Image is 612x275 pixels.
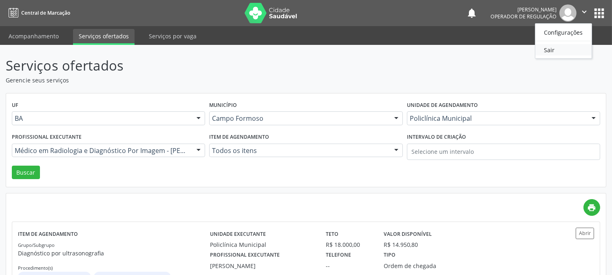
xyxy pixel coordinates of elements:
[410,114,583,122] span: Policlínica Municipal
[210,249,280,262] label: Profissional executante
[559,4,577,22] img: img
[210,228,266,240] label: Unidade executante
[6,6,70,20] a: Central de Marcação
[384,249,395,262] label: Tipo
[73,29,135,45] a: Serviços ofertados
[466,7,477,19] button: notifications
[12,99,18,112] label: UF
[407,131,466,144] label: Intervalo de criação
[407,144,600,160] input: Selecione um intervalo
[210,240,314,249] div: Policlínica Municipal
[6,55,426,76] p: Serviços ofertados
[592,6,606,20] button: apps
[210,262,314,270] div: [PERSON_NAME]
[326,249,351,262] label: Telefone
[577,4,592,22] button: 
[588,203,597,212] i: print
[18,265,53,271] small: Procedimento(s)
[535,27,592,38] a: Configurações
[6,76,426,84] p: Gerencie seus serviços
[384,262,459,270] div: Ordem de chegada
[18,228,78,240] label: Item de agendamento
[490,13,557,20] span: Operador de regulação
[535,44,592,55] a: Sair
[326,262,372,270] div: --
[580,7,589,16] i: 
[407,99,478,112] label: Unidade de agendamento
[384,228,432,240] label: Valor disponível
[490,6,557,13] div: [PERSON_NAME]
[209,99,237,112] label: Município
[18,249,210,257] p: Diagnóstico por ultrasonografia
[212,146,386,155] span: Todos os itens
[326,228,338,240] label: Teto
[384,240,418,249] div: R$ 14.950,80
[18,242,55,248] small: Grupo/Subgrupo
[12,131,82,144] label: Profissional executante
[535,23,592,59] ul: 
[3,29,64,43] a: Acompanhamento
[12,166,40,180] button: Buscar
[15,146,188,155] span: Médico em Radiologia e Diagnóstico Por Imagem - [PERSON_NAME]
[326,240,372,249] div: R$ 18.000,00
[583,199,600,216] a: print
[576,228,594,239] button: Abrir
[143,29,202,43] a: Serviços por vaga
[212,114,386,122] span: Campo Formoso
[21,9,70,16] span: Central de Marcação
[15,114,188,122] span: BA
[209,131,269,144] label: Item de agendamento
